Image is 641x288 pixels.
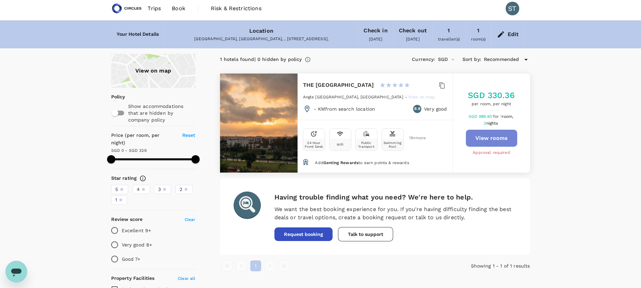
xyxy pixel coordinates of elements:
[249,26,273,36] div: Location
[111,275,155,282] h6: Property Facilities
[414,106,420,112] span: 8.9
[274,205,517,222] p: We want the best booking experience for you. If you're having difficulty finding the best deals o...
[468,90,515,101] h5: SGD 330.36
[303,80,374,90] h6: THE [GEOGRAPHIC_DATA]
[122,256,140,262] p: Good 7+
[500,114,515,119] span: 1
[303,95,403,99] span: Angle [GEOGRAPHIC_DATA], [GEOGRAPHIC_DATA]
[117,31,159,38] h6: Your Hotel Details
[111,175,137,182] h6: Star rating
[364,26,387,35] div: Check in
[469,114,493,119] span: SGD 986.60
[406,37,420,42] span: [DATE]
[506,2,519,15] div: ST
[211,4,262,13] span: Risk & Restrictions
[408,94,435,99] a: View on map
[111,54,196,88] a: View on map
[477,26,479,35] div: 1
[111,148,147,153] span: SGD 0 - SGD 329
[502,114,513,119] span: room,
[250,260,261,271] button: page 1
[409,136,419,140] span: 19 + more
[438,37,460,42] span: traveller(s)
[473,149,510,156] span: Approval required
[220,56,302,63] div: 1 hotels found | 0 hidden by policy
[137,186,140,193] span: 4
[170,36,352,43] div: [GEOGRAPHIC_DATA], [GEOGRAPHIC_DATA], , [STREET_ADDRESS],
[323,160,358,165] span: Genting Rewards
[274,227,333,241] button: Request booking
[408,95,435,99] span: View on map
[185,217,196,222] span: Clear
[115,196,117,204] span: 1
[128,103,195,123] p: Show accommodations that are hidden by company policy
[462,56,481,63] h6: Sort by :
[274,192,517,203] h6: Having trouble finding what you need? We're here to help.
[427,262,530,269] p: Showing 1 - 1 of 1 results
[182,132,196,138] span: Reset
[111,1,142,16] img: Circles
[399,26,427,35] div: Check out
[314,106,375,112] p: - KM from search location
[369,37,383,42] span: [DATE]
[493,114,500,119] span: for
[424,106,447,112] p: Very good
[122,241,152,248] p: Very good 8+
[484,56,519,63] span: Recommended
[508,30,519,39] div: Edit
[412,56,435,63] h6: Currency :
[305,141,323,148] div: 24 Hour Front Desk
[111,132,174,147] h6: Price (per room, per night)
[471,37,486,42] span: room(s)
[139,175,146,182] svg: Star ratings are awarded to properties to represent the quality of services, facilities, and amen...
[466,130,517,147] button: View rooms
[357,141,376,148] div: Public Transport
[122,227,151,234] p: Excellent 9+
[158,186,161,193] span: 3
[448,26,450,35] div: 1
[338,227,393,241] button: Talk to support
[337,143,344,146] div: Wifi
[148,4,161,13] span: Trips
[468,101,515,108] span: per room, per night
[448,55,458,64] button: Open
[180,186,182,193] span: 2
[5,261,27,283] iframe: Button to launch messaging window
[115,186,118,193] span: 5
[111,216,143,223] h6: Review score
[486,121,498,126] span: nights
[315,160,409,165] span: Add to earn points & rewards
[220,260,427,271] nav: pagination navigation
[172,4,185,13] span: Book
[484,121,499,126] span: 3
[111,93,116,100] p: Policy
[178,276,195,281] span: Clear all
[405,95,408,99] span: -
[383,141,402,148] div: Swimming Pool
